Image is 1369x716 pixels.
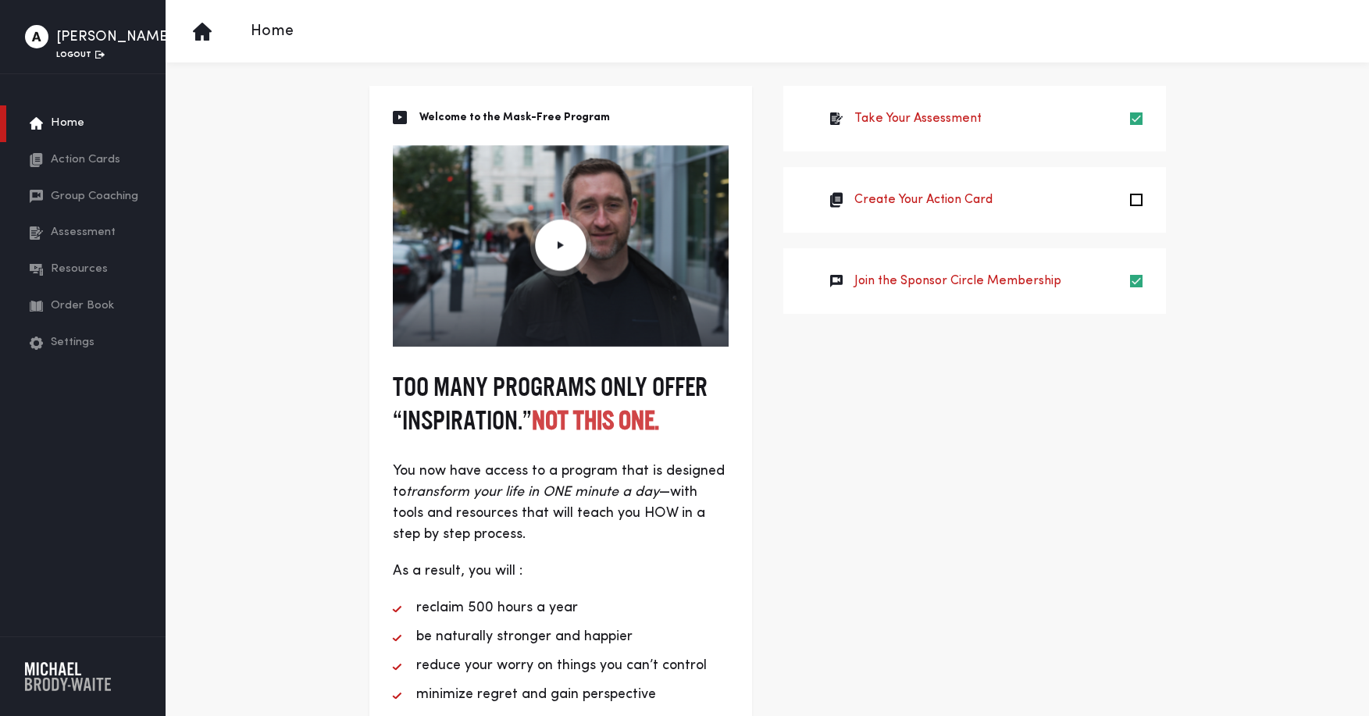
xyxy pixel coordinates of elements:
[25,25,48,48] img: test-image-a.jpg
[30,105,142,142] a: Home
[393,597,729,618] li: reclaim 500 hours a year
[854,109,982,128] a: Take Your Assessment
[30,179,142,216] a: Group Coaching
[51,188,138,206] span: Group Coaching
[30,215,142,251] a: Assessment
[419,109,610,126] p: Welcome to the Mask-Free Program
[30,325,142,362] a: Settings
[393,370,729,437] h3: Too many programs only offer “inspiration.”
[406,485,659,499] em: transform your life in ONE minute a day
[56,51,105,59] a: Logout
[393,561,729,582] p: As a result, you will :
[393,626,729,647] li: be naturally stronger and happier
[854,272,1061,290] a: Join the Sponsor Circle Membership
[56,27,173,48] div: [PERSON_NAME]
[51,297,114,315] span: Order Book
[51,224,116,242] span: Assessment
[30,288,142,325] a: Order Book
[30,251,142,288] a: Resources
[235,20,294,43] p: Home
[51,261,108,279] span: Resources
[51,115,84,133] span: Home
[393,655,729,676] li: reduce your worry on things you can’t control
[51,151,120,169] span: Action Cards
[393,461,729,545] p: You now have access to a program that is designed to —with tools and resources that will teach yo...
[854,191,993,209] a: Create Your Action Card
[51,334,94,352] span: Settings
[30,142,142,179] a: Action Cards
[393,684,729,705] li: minimize regret and gain perspective
[532,405,659,435] strong: Not this one.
